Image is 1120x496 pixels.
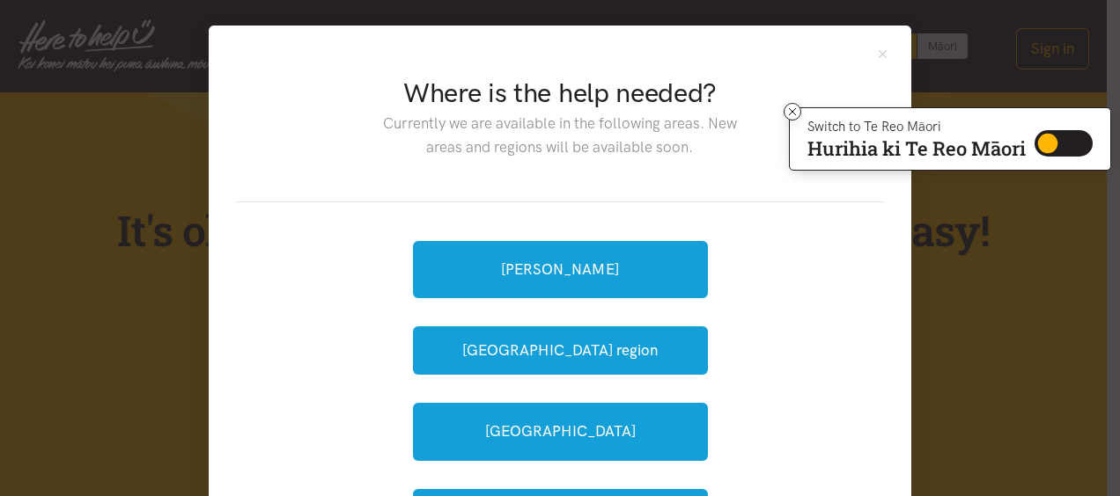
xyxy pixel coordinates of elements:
button: [GEOGRAPHIC_DATA] region [413,326,708,375]
p: Switch to Te Reo Māori [807,121,1026,132]
p: Hurihia ki Te Reo Māori [807,141,1026,157]
button: Close [875,47,890,62]
a: [GEOGRAPHIC_DATA] [413,403,708,460]
p: Currently we are available in the following areas. New areas and regions will be available soon. [369,112,750,159]
a: [PERSON_NAME] [413,241,708,298]
h2: Where is the help needed? [369,75,750,112]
